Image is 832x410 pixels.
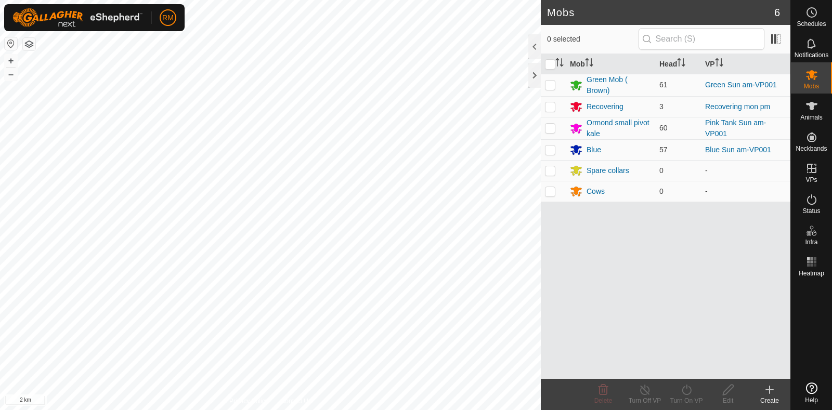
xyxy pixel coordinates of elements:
[805,239,817,245] span: Infra
[799,270,824,276] span: Heatmap
[701,160,790,181] td: -
[12,8,142,27] img: Gallagher Logo
[796,146,827,152] span: Neckbands
[749,396,790,405] div: Create
[5,55,17,67] button: +
[705,146,771,154] a: Blue Sun am-VP001
[162,12,174,23] span: RM
[800,114,823,121] span: Animals
[802,208,820,214] span: Status
[281,396,311,406] a: Contact Us
[655,54,701,74] th: Head
[659,187,664,195] span: 0
[587,165,629,176] div: Spare collars
[585,60,593,68] p-sorticon: Activate to sort
[705,102,770,111] a: Recovering mon pm
[5,68,17,81] button: –
[659,124,668,132] span: 60
[5,37,17,50] button: Reset Map
[701,181,790,202] td: -
[566,54,655,74] th: Mob
[659,102,664,111] span: 3
[624,396,666,405] div: Turn Off VP
[659,166,664,175] span: 0
[805,397,818,403] span: Help
[587,144,601,155] div: Blue
[804,83,819,89] span: Mobs
[639,28,764,50] input: Search (S)
[797,21,826,27] span: Schedules
[705,118,766,138] a: Pink Tank Sun am-VP001
[229,396,268,406] a: Privacy Policy
[594,397,613,404] span: Delete
[587,101,623,112] div: Recovering
[23,38,35,50] button: Map Layers
[805,177,817,183] span: VPs
[677,60,685,68] p-sorticon: Activate to sort
[587,117,651,139] div: Ormond small pivot kale
[547,34,639,45] span: 0 selected
[547,6,774,19] h2: Mobs
[791,378,832,407] a: Help
[587,74,651,96] div: Green Mob ( Brown)
[707,396,749,405] div: Edit
[587,186,605,197] div: Cows
[666,396,707,405] div: Turn On VP
[659,81,668,89] span: 61
[705,81,777,89] a: Green Sun am-VP001
[659,146,668,154] span: 57
[555,60,564,68] p-sorticon: Activate to sort
[795,52,828,58] span: Notifications
[774,5,780,20] span: 6
[701,54,790,74] th: VP
[715,60,723,68] p-sorticon: Activate to sort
